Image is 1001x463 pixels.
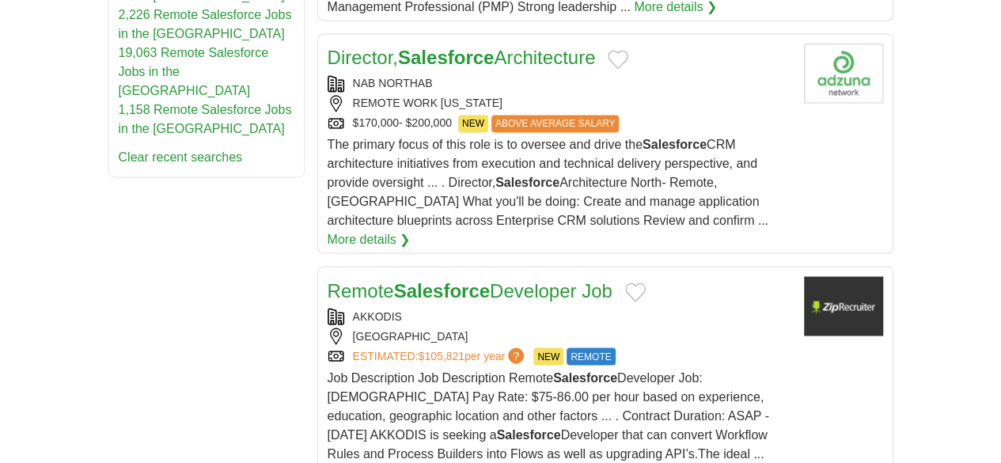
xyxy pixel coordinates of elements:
span: NEW [533,347,563,365]
div: [GEOGRAPHIC_DATA] [328,328,791,344]
a: 19,063 Remote Salesforce Jobs in the [GEOGRAPHIC_DATA] [119,46,268,97]
span: Job Description Job Description Remote Developer Job: [DEMOGRAPHIC_DATA] Pay Rate: $75-86.00 per ... [328,370,769,460]
div: NAB NORTHAB [328,75,791,92]
strong: Salesforce [398,47,494,68]
img: Company logo [804,276,883,336]
a: RemoteSalesforceDeveloper Job [328,279,612,301]
span: ? [508,347,524,363]
button: Add to favorite jobs [608,50,628,69]
strong: Salesforce [497,427,561,441]
div: $170,000- $200,000 [328,115,791,132]
a: More details ❯ [328,230,411,249]
div: REMOTE WORK [US_STATE] [328,95,791,112]
strong: Salesforce [495,176,559,189]
span: ABOVE AVERAGE SALARY [491,115,620,132]
button: Add to favorite jobs [625,283,646,302]
span: The primary focus of this role is to oversee and drive the CRM architecture initiatives from exec... [328,138,769,227]
span: REMOTE [567,347,615,365]
span: NEW [458,115,488,132]
strong: Salesforce [394,279,490,301]
a: 1,158 Remote Salesforce Jobs in the [GEOGRAPHIC_DATA] [119,103,292,135]
a: ESTIMATED:$105,821per year? [353,347,528,365]
span: $105,821 [418,349,464,362]
a: Director,SalesforceArchitecture [328,47,596,68]
a: Clear recent searches [119,150,243,164]
strong: Salesforce [553,370,617,384]
strong: Salesforce [643,138,707,151]
a: 2,226 Remote Salesforce Jobs in the [GEOGRAPHIC_DATA] [119,8,292,40]
img: Company logo [804,44,883,103]
div: AKKODIS [328,308,791,324]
